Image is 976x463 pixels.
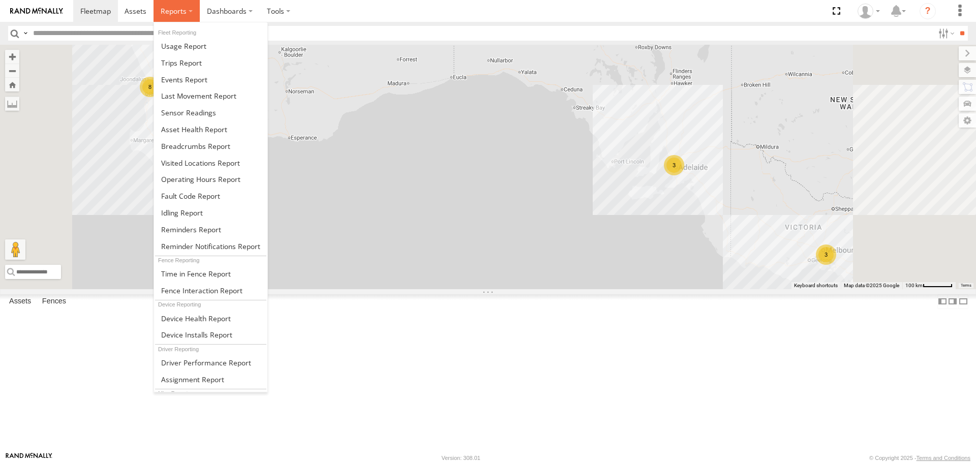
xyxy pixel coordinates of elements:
[4,295,36,309] label: Assets
[5,78,19,91] button: Zoom Home
[154,38,267,54] a: Usage Report
[154,354,267,371] a: Driver Performance Report
[154,138,267,155] a: Breadcrumbs Report
[21,26,29,41] label: Search Query
[154,221,267,238] a: Reminders Report
[154,265,267,282] a: Time in Fences Report
[154,371,267,388] a: Assignment Report
[154,171,267,188] a: Asset Operating Hours Report
[5,239,25,260] button: Drag Pegman onto the map to open Street View
[961,283,971,287] a: Terms (opens in new tab)
[154,87,267,104] a: Last Movement Report
[934,26,956,41] label: Search Filter Options
[154,238,267,255] a: Service Reminder Notifications Report
[902,282,956,289] button: Map Scale: 100 km per 55 pixels
[6,453,52,463] a: Visit our Website
[948,294,958,309] label: Dock Summary Table to the Right
[140,77,160,97] div: 8
[154,54,267,71] a: Trips Report
[37,295,71,309] label: Fences
[959,113,976,128] label: Map Settings
[854,4,883,19] div: Jessica Morgan
[5,50,19,64] button: Zoom in
[958,294,968,309] label: Hide Summary Table
[869,455,970,461] div: © Copyright 2025 -
[794,282,838,289] button: Keyboard shortcuts
[154,204,267,221] a: Idling Report
[844,283,899,288] span: Map data ©2025 Google
[5,64,19,78] button: Zoom out
[917,455,970,461] a: Terms and Conditions
[664,155,684,175] div: 3
[154,326,267,343] a: Device Installs Report
[154,121,267,138] a: Asset Health Report
[816,244,836,265] div: 3
[920,3,936,19] i: ?
[937,294,948,309] label: Dock Summary Table to the Left
[10,8,63,15] img: rand-logo.svg
[905,283,923,288] span: 100 km
[154,71,267,88] a: Full Events Report
[154,188,267,204] a: Fault Code Report
[442,455,480,461] div: Version: 308.01
[154,104,267,121] a: Sensor Readings
[154,155,267,171] a: Visited Locations Report
[5,97,19,111] label: Measure
[154,282,267,299] a: Fence Interaction Report
[154,310,267,327] a: Device Health Report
